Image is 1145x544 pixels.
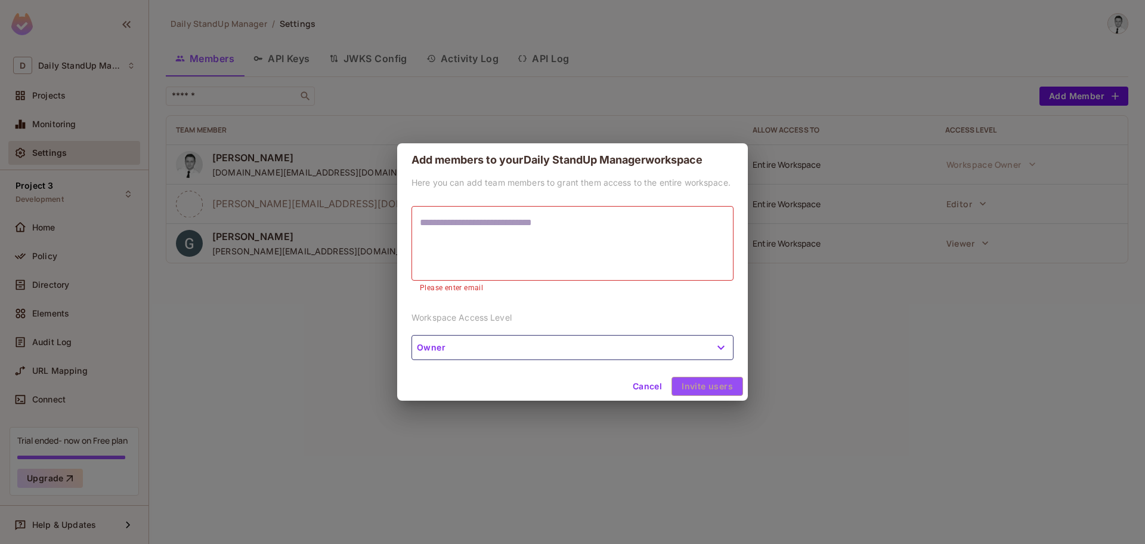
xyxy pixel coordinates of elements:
[397,143,748,177] h2: Add members to your Daily StandUp Manager workspace
[628,377,667,396] button: Cancel
[411,312,734,323] p: Workspace Access Level
[411,335,734,360] button: Owner
[411,177,734,188] p: Here you can add team members to grant them access to the entire workspace.
[671,377,743,396] button: Invite users
[420,282,725,294] p: Please enter email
